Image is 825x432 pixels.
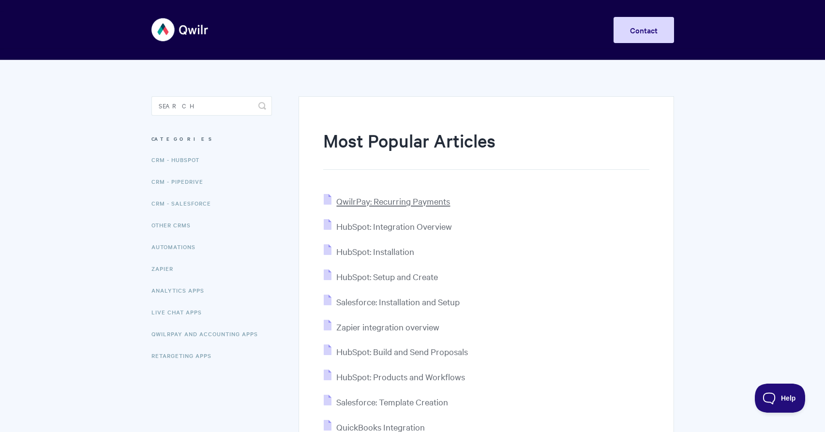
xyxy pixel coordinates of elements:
[324,195,450,207] a: QwilrPay: Recurring Payments
[336,296,460,307] span: Salesforce: Installation and Setup
[336,221,452,232] span: HubSpot: Integration Overview
[324,321,439,332] a: Zapier integration overview
[151,150,207,169] a: CRM - HubSpot
[336,271,438,282] span: HubSpot: Setup and Create
[151,12,209,48] img: Qwilr Help Center
[324,221,452,232] a: HubSpot: Integration Overview
[336,321,439,332] span: Zapier integration overview
[151,130,272,148] h3: Categories
[151,259,180,278] a: Zapier
[151,346,219,365] a: Retargeting Apps
[151,237,203,256] a: Automations
[336,195,450,207] span: QwilrPay: Recurring Payments
[323,128,649,170] h1: Most Popular Articles
[324,296,460,307] a: Salesforce: Installation and Setup
[151,96,272,116] input: Search
[755,384,806,413] iframe: Toggle Customer Support
[151,302,209,322] a: Live Chat Apps
[151,324,265,343] a: QwilrPay and Accounting Apps
[614,17,674,43] a: Contact
[324,371,465,382] a: HubSpot: Products and Workflows
[151,172,210,191] a: CRM - Pipedrive
[151,281,211,300] a: Analytics Apps
[324,246,414,257] a: HubSpot: Installation
[336,371,465,382] span: HubSpot: Products and Workflows
[151,215,198,235] a: Other CRMs
[336,346,468,357] span: HubSpot: Build and Send Proposals
[336,246,414,257] span: HubSpot: Installation
[336,396,448,407] span: Salesforce: Template Creation
[324,271,438,282] a: HubSpot: Setup and Create
[324,396,448,407] a: Salesforce: Template Creation
[324,346,468,357] a: HubSpot: Build and Send Proposals
[151,194,218,213] a: CRM - Salesforce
